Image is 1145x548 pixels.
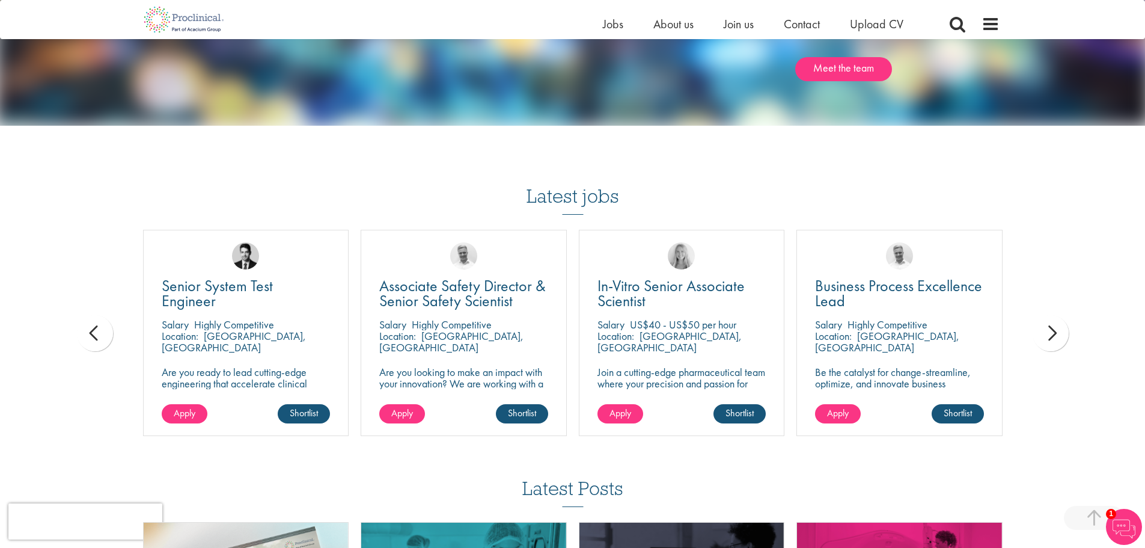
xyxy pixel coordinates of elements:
[815,276,982,311] span: Business Process Excellence Lead
[815,366,984,412] p: Be the catalyst for change-streamline, optimize, and innovate business processes in a dynamic bio...
[597,329,634,343] span: Location:
[827,407,849,419] span: Apply
[603,16,623,32] a: Jobs
[850,16,903,32] a: Upload CV
[815,279,984,309] a: Business Process Excellence Lead
[379,329,524,354] p: [GEOGRAPHIC_DATA], [GEOGRAPHIC_DATA]
[886,242,913,269] img: Joshua Bye
[379,318,406,331] span: Salary
[815,404,861,423] a: Apply
[162,404,207,423] a: Apply
[597,318,624,331] span: Salary
[932,404,984,423] a: Shortlist
[1033,315,1069,351] div: next
[194,318,274,331] p: Highly Competitive
[8,503,162,540] iframe: reCAPTCHA
[609,407,631,419] span: Apply
[668,242,695,269] img: Shannon Briggs
[597,329,742,354] p: [GEOGRAPHIC_DATA], [GEOGRAPHIC_DATA]
[412,318,492,331] p: Highly Competitive
[815,329,852,343] span: Location:
[630,318,736,331] p: US$40 - US$50 per hour
[1106,509,1142,545] img: Chatbot
[379,329,416,343] span: Location:
[77,315,113,351] div: prev
[174,407,195,419] span: Apply
[379,279,548,309] a: Associate Safety Director & Senior Safety Scientist
[847,318,927,331] p: Highly Competitive
[162,318,189,331] span: Salary
[278,404,330,423] a: Shortlist
[597,404,643,423] a: Apply
[1106,509,1116,519] span: 1
[522,478,623,507] h3: Latest Posts
[162,366,331,401] p: Are you ready to lead cutting-edge engineering that accelerate clinical breakthroughs in biotech?
[597,279,766,309] a: In-Vitro Senior Associate Scientist
[653,16,694,32] a: About us
[527,156,619,215] h3: Latest jobs
[450,242,477,269] img: Joshua Bye
[162,329,198,343] span: Location:
[795,57,892,81] a: Meet the team
[379,276,546,311] span: Associate Safety Director & Senior Safety Scientist
[391,407,413,419] span: Apply
[597,366,766,412] p: Join a cutting-edge pharmaceutical team where your precision and passion for science will help sh...
[162,329,306,354] p: [GEOGRAPHIC_DATA], [GEOGRAPHIC_DATA]
[379,404,425,423] a: Apply
[597,276,745,311] span: In-Vitro Senior Associate Scientist
[724,16,754,32] a: Join us
[232,242,259,269] img: Thomas Wenig
[496,404,548,423] a: Shortlist
[379,366,548,423] p: Are you looking to make an impact with your innovation? We are working with a well-established ph...
[162,279,331,309] a: Senior System Test Engineer
[815,329,959,354] p: [GEOGRAPHIC_DATA], [GEOGRAPHIC_DATA]
[713,404,766,423] a: Shortlist
[784,16,820,32] a: Contact
[162,276,273,311] span: Senior System Test Engineer
[815,318,842,331] span: Salary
